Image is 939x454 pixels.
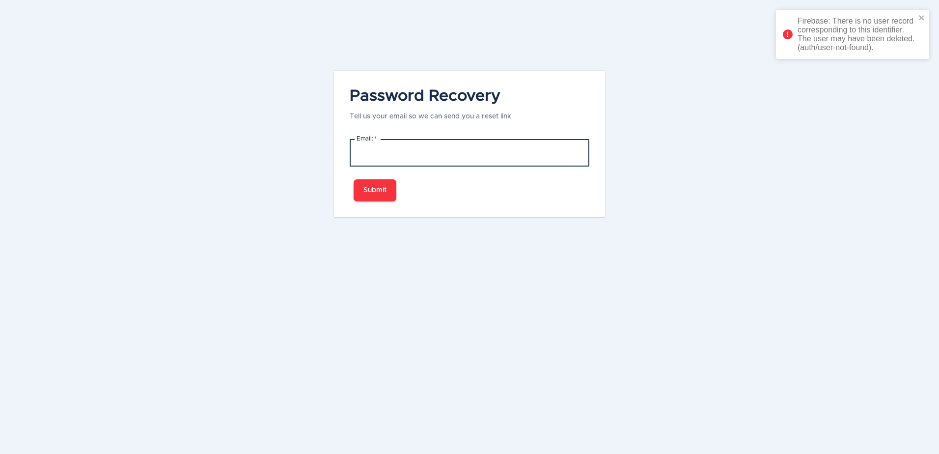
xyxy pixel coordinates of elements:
label: Email: [357,135,377,143]
button: close [918,14,925,23]
button: Submit [354,179,396,201]
p: Tell us your email so we can send you a reset link [350,112,589,121]
div: Firebase: There is no user record corresponding to this identifier. The user may have been delete... [798,17,915,52]
h4: Password Recovery [350,86,589,106]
